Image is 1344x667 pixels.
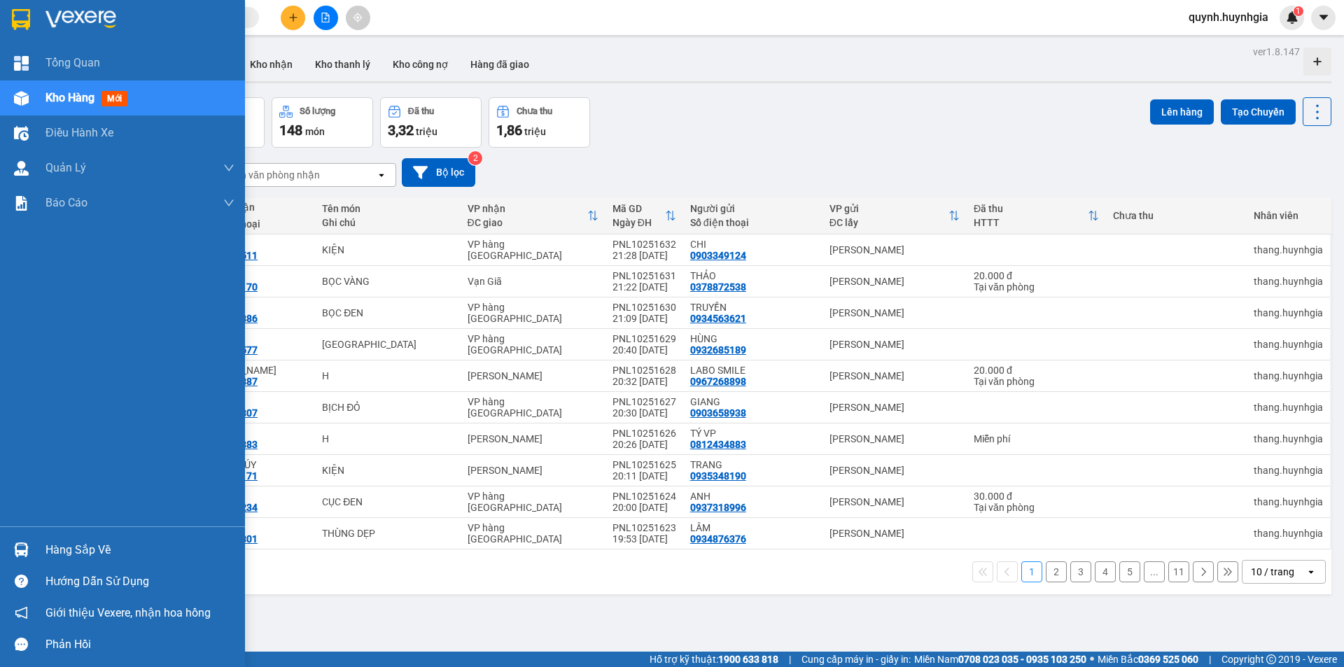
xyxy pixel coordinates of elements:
button: Đã thu3,32 triệu [380,97,482,148]
span: quynh.huynhgia [1177,8,1280,26]
div: Tại văn phòng [974,376,1099,387]
div: ANH [690,491,815,502]
span: aim [353,13,363,22]
span: Cung cấp máy in - giấy in: [801,652,911,667]
div: thang.huynhgia [1254,339,1323,350]
div: 0812434883 [690,439,746,450]
button: aim [346,6,370,30]
div: 20.000 đ [974,365,1099,376]
svg: open [1305,566,1317,577]
div: 20:30 [DATE] [612,407,676,419]
button: Bộ lọc [402,158,475,187]
span: Điều hành xe [45,124,113,141]
div: 19:53 [DATE] [612,533,676,545]
span: | [1209,652,1211,667]
div: Nhân viên [1254,210,1323,221]
div: Số lượng [300,106,335,116]
div: thang.huynhgia [1254,433,1323,444]
button: Tạo Chuyến [1221,99,1296,125]
div: ĐC giao [468,217,587,228]
div: PNL10251630 [612,302,676,313]
span: Quản Lý [45,159,86,176]
div: ver 1.8.147 [1253,44,1300,59]
div: PNL10251623 [612,522,676,533]
span: 3,32 [388,122,414,139]
div: 0934876376 [690,533,746,545]
div: Chưa thu [517,106,552,116]
div: HỒNG THÚY [202,459,308,470]
div: [PERSON_NAME] [468,465,598,476]
div: VP hàng [GEOGRAPHIC_DATA] [468,491,598,513]
div: [PERSON_NAME] [829,402,960,413]
div: LÂM [690,522,815,533]
div: 0932685189 [690,344,746,356]
div: thang.huynhgia [1254,307,1323,318]
strong: 0708 023 035 - 0935 103 250 [958,654,1086,665]
div: H [322,370,453,381]
div: Đã thu [974,203,1088,214]
div: 20:11 [DATE] [612,470,676,482]
span: 1 [1296,6,1301,16]
div: TÝ VP [202,428,308,439]
div: Chưa thu [1113,210,1240,221]
div: BỌC ĐEN [322,307,453,318]
img: icon-new-feature [1286,11,1298,24]
button: Chưa thu1,86 triệu [489,97,590,148]
div: PNL10251631 [612,270,676,281]
img: warehouse-icon [14,91,29,106]
div: thang.huynhgia [1254,244,1323,255]
div: [PERSON_NAME] [829,496,960,507]
button: ... [1144,561,1165,582]
span: message [15,638,28,651]
span: question-circle [15,575,28,588]
div: 20:00 [DATE] [612,502,676,513]
div: thang.huynhgia [1254,276,1323,287]
div: Người nhận [202,202,308,213]
div: Tại văn phòng [974,502,1099,513]
div: VP hàng [GEOGRAPHIC_DATA] [468,333,598,356]
strong: 1900 633 818 [718,654,778,665]
div: VP hàng [GEOGRAPHIC_DATA] [468,522,598,545]
img: warehouse-icon [14,161,29,176]
div: TRANG [690,459,815,470]
span: ⚪️ [1090,657,1094,662]
div: THẢO [690,270,815,281]
div: [PERSON_NAME] [468,370,598,381]
img: warehouse-icon [14,126,29,141]
div: [PERSON_NAME] [829,307,960,318]
div: NGA [202,239,308,250]
div: TX [322,339,453,350]
sup: 2 [468,151,482,165]
div: Vạn Giã [468,276,598,287]
img: warehouse-icon [14,542,29,557]
div: Người gửi [690,203,815,214]
div: 20:26 [DATE] [612,439,676,450]
div: [PERSON_NAME] [829,276,960,287]
div: H [322,433,453,444]
th: Toggle SortBy [461,197,605,234]
div: [PERSON_NAME] [829,370,960,381]
div: [PERSON_NAME] [829,528,960,539]
th: Toggle SortBy [605,197,683,234]
div: SƠN [202,522,308,533]
div: THÙNG DẸP [322,528,453,539]
div: VP hàng [GEOGRAPHIC_DATA] [468,239,598,261]
div: Tên món [322,203,453,214]
button: 3 [1070,561,1091,582]
div: 0378872538 [690,281,746,293]
div: [PERSON_NAME] [468,433,598,444]
button: Kho nhận [239,48,304,81]
div: Ghi chú [322,217,453,228]
span: Miền Nam [914,652,1086,667]
div: HÙNG [690,333,815,344]
div: KIỆN [322,465,453,476]
div: Đã thu [408,106,434,116]
span: mới [101,91,127,106]
div: VP hàng [GEOGRAPHIC_DATA] [468,302,598,324]
div: Mã GD [612,203,665,214]
button: plus [281,6,305,30]
div: PNL10251629 [612,333,676,344]
th: Toggle SortBy [967,197,1106,234]
div: thang.huynhgia [1254,465,1323,476]
div: 10 / trang [1251,565,1294,579]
